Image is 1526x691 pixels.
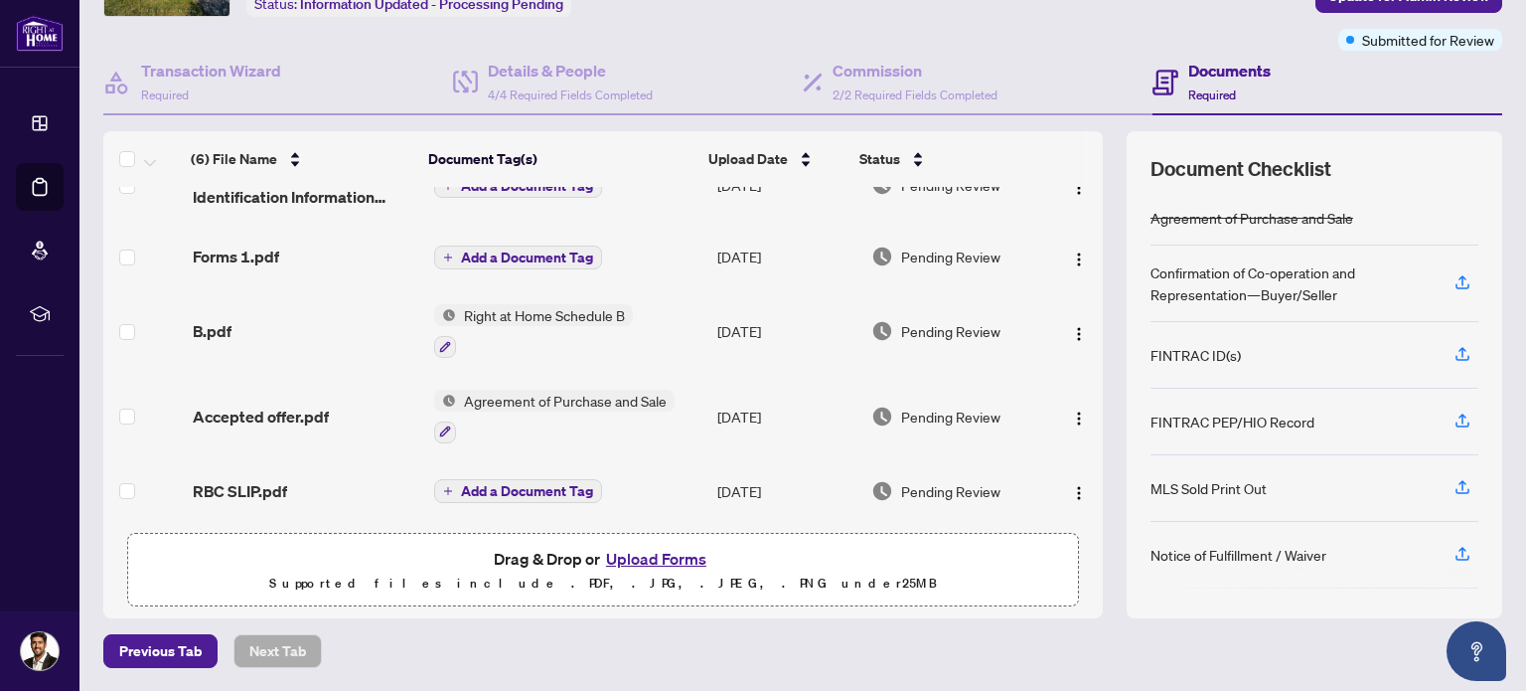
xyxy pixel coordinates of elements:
img: Status Icon [434,304,456,326]
button: Next Tab [233,634,322,668]
div: Agreement of Purchase and Sale [1150,207,1353,229]
span: 4/4 Required Fields Completed [488,87,653,102]
div: MLS Sold Print Out [1150,477,1267,499]
span: Pending Review [901,480,1000,502]
button: Previous Tab [103,634,218,668]
div: Confirmation of Co-operation and Representation—Buyer/Seller [1150,261,1431,305]
button: Logo [1063,241,1095,272]
td: [DATE] [709,459,863,523]
span: Accepted offer.pdf [193,405,329,429]
img: Logo [1071,485,1087,501]
td: [DATE] [709,225,863,288]
span: Forms 1.pdf [193,245,279,268]
span: Drag & Drop or [494,546,712,572]
th: (6) File Name [183,131,420,187]
img: Document Status [871,480,893,502]
img: logo [16,15,64,52]
button: Add a Document Tag [434,478,602,504]
span: B.pdf [193,319,231,343]
button: Open asap [1447,621,1506,681]
img: Document Status [871,246,893,267]
div: Notice of Fulfillment / Waiver [1150,544,1326,566]
button: Status IconAgreement of Purchase and Sale [434,390,675,443]
button: Logo [1063,315,1095,347]
span: Right at Home Schedule B [456,304,633,326]
span: Required [1188,87,1236,102]
span: plus [443,486,453,496]
th: Upload Date [700,131,851,187]
button: Logo [1063,475,1095,507]
span: (6) File Name [191,148,277,170]
span: Status [859,148,900,170]
h4: Commission [833,59,997,83]
span: Add a Document Tag [461,179,593,193]
img: Status Icon [434,390,456,412]
span: Required [141,87,189,102]
span: Add a Document Tag [461,251,593,264]
img: Logo [1071,326,1087,342]
img: Document Status [871,320,893,342]
span: RBC SLIP.pdf [193,479,287,503]
span: Add a Document Tag [461,484,593,498]
span: Document Checklist [1150,155,1331,183]
button: Upload Forms [600,546,712,572]
span: Upload Date [708,148,788,170]
button: Add a Document Tag [434,246,602,269]
img: Logo [1071,252,1087,267]
span: Agreement of Purchase and Sale [456,390,675,412]
span: Drag & Drop orUpload FormsSupported files include .PDF, .JPG, .JPEG, .PNG under25MB [128,534,1078,607]
button: Logo [1063,401,1095,432]
img: Profile Icon [21,632,59,670]
button: Add a Document Tag [434,245,602,270]
span: Submitted for Review [1362,29,1494,51]
h4: Transaction Wizard [141,59,281,83]
button: Status IconRight at Home Schedule B [434,304,633,358]
h4: Details & People [488,59,653,83]
span: Pending Review [901,246,1000,267]
h4: Documents [1188,59,1271,83]
span: 2/2 Required Fields Completed [833,87,997,102]
span: Pending Review [901,406,1000,428]
th: Document Tag(s) [420,131,700,187]
td: [DATE] [709,288,863,374]
span: Pending Review [901,320,1000,342]
span: Previous Tab [119,635,202,667]
button: Add a Document Tag [434,479,602,503]
div: FINTRAC PEP/HIO Record [1150,411,1314,432]
span: plus [443,253,453,262]
th: Status [851,131,1035,187]
td: [DATE] [709,374,863,459]
img: Logo [1071,180,1087,196]
img: Document Status [871,406,893,428]
div: FINTRAC ID(s) [1150,344,1241,366]
p: Supported files include .PDF, .JPG, .JPEG, .PNG under 25 MB [140,572,1066,596]
img: Logo [1071,411,1087,427]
